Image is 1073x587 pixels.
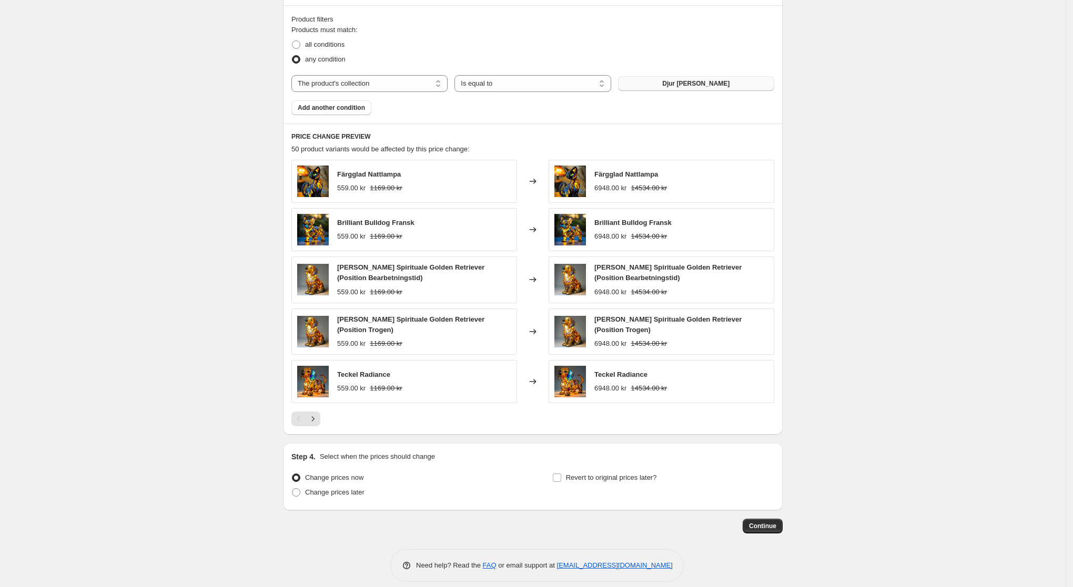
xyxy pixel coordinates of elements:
strike: 14534.00 kr [631,231,667,242]
span: Change prices now [305,473,363,481]
strike: 1169.00 kr [370,287,402,297]
span: [PERSON_NAME] Spirituale Golden Retriever (Position Bearbetningstid) [337,263,484,282]
span: Products must match: [291,26,358,34]
h6: PRICE CHANGE PREVIEW [291,132,774,141]
span: Djur [PERSON_NAME] [662,79,730,88]
span: Revert to original prices later? [566,473,657,481]
img: 4_1c3f51ec-aec6-4bf0-878e-efff65c7841d_80x.jpg [554,264,586,295]
img: 2_cae5b180-3536-4a3b-900e-d1673354818f_80x.jpg [554,366,586,397]
div: 6948.00 kr [594,183,626,193]
button: Continue [743,519,783,533]
span: any condition [305,55,346,63]
span: Teckel Radiance [594,370,647,378]
span: Need help? Read the [416,561,483,569]
div: Product filters [291,14,774,25]
span: [PERSON_NAME] Spirituale Golden Retriever (Position Bearbetningstid) [594,263,742,282]
strike: 14534.00 kr [631,338,667,349]
div: 559.00 kr [337,383,366,394]
span: Teckel Radiance [337,370,390,378]
button: Next [306,411,320,426]
span: Brilliant Bulldog Fransk [594,219,672,226]
strike: 1169.00 kr [370,183,402,193]
strike: 1169.00 kr [370,383,402,394]
strike: 1169.00 kr [370,231,402,242]
img: S01e81edf1a18419fa9d81141039305bfr_80x.webp [297,166,329,197]
span: all conditions [305,40,345,48]
img: 4_1c3f51ec-aec6-4bf0-878e-efff65c7841d_80x.jpg [554,316,586,347]
span: 50 product variants would be affected by this price change: [291,145,470,153]
button: Djur Tema [618,76,774,91]
div: 6948.00 kr [594,231,626,242]
img: 4_1c3f51ec-aec6-4bf0-878e-efff65c7841d_80x.jpg [297,316,329,347]
img: 5_9b8bb995-86d6-4f3c-b3ec-aa14208fac90_80x.jpg [554,214,586,245]
button: Add another condition [291,100,371,115]
img: 4_1c3f51ec-aec6-4bf0-878e-efff65c7841d_80x.jpg [297,264,329,295]
a: [EMAIL_ADDRESS][DOMAIN_NAME] [557,561,673,569]
img: 5_9b8bb995-86d6-4f3c-b3ec-aa14208fac90_80x.jpg [297,214,329,245]
div: 6948.00 kr [594,383,626,394]
strike: 14534.00 kr [631,287,667,297]
span: [PERSON_NAME] Spirituale Golden Retriever (Position Trogen) [337,315,484,334]
span: Färgglad Nattlampa [594,170,658,178]
div: 559.00 kr [337,231,366,242]
nav: Pagination [291,411,320,426]
div: 559.00 kr [337,183,366,193]
span: or email support at [497,561,557,569]
strike: 1169.00 kr [370,338,402,349]
a: FAQ [483,561,497,569]
strike: 14534.00 kr [631,383,667,394]
strike: 14534.00 kr [631,183,667,193]
p: Select when the prices should change [320,451,435,462]
span: Add another condition [298,104,365,112]
span: Change prices later [305,488,365,496]
div: 559.00 kr [337,338,366,349]
span: Brilliant Bulldog Fransk [337,219,414,226]
img: S01e81edf1a18419fa9d81141039305bfr_80x.webp [554,166,586,197]
div: 6948.00 kr [594,338,626,349]
div: 559.00 kr [337,287,366,297]
span: [PERSON_NAME] Spirituale Golden Retriever (Position Trogen) [594,315,742,334]
span: Continue [749,522,776,530]
h2: Step 4. [291,451,316,462]
img: 2_cae5b180-3536-4a3b-900e-d1673354818f_80x.jpg [297,366,329,397]
div: 6948.00 kr [594,287,626,297]
span: Färgglad Nattlampa [337,170,401,178]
